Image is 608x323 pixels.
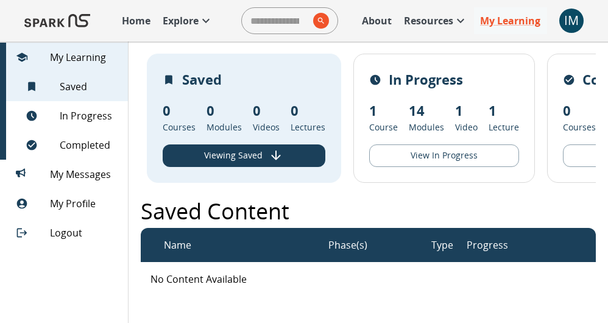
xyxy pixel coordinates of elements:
p: 1 [455,101,478,121]
p: Progress [467,238,508,252]
a: About [356,7,398,34]
p: Video [455,121,478,133]
span: Completed [60,138,118,152]
p: My Learning [480,13,540,28]
p: Explore [163,13,199,28]
p: 1 [489,101,519,121]
a: Resources [398,7,474,34]
p: Courses [163,121,196,133]
img: Logo of SPARK at Stanford [24,6,90,35]
p: Saved [182,69,222,90]
button: search [308,8,329,34]
p: 0 [207,101,242,121]
span: Logout [50,225,118,240]
p: 1 [369,101,398,121]
p: About [362,13,392,28]
p: Resources [404,13,453,28]
p: Name [164,238,191,252]
p: 0 [291,101,325,121]
button: View In Progress [369,144,519,167]
p: 0 [563,101,596,121]
div: My Messages [6,160,128,189]
p: Courses [563,121,596,133]
p: In Progress [389,69,463,90]
p: Lecture [489,121,519,133]
p: Home [122,13,150,28]
p: 14 [409,101,444,121]
p: No Content Available [150,272,586,286]
p: 0 [253,101,280,121]
span: My Messages [50,167,118,182]
div: Logout [6,218,128,247]
p: Lectures [291,121,325,133]
span: My Learning [50,50,118,65]
span: My Profile [50,196,118,211]
p: Modules [409,121,444,133]
p: 0 [163,101,196,121]
span: In Progress [60,108,118,123]
span: Saved [60,79,118,94]
p: Course [369,121,398,133]
a: Explore [157,7,219,34]
p: Type [431,238,453,252]
p: Videos [253,121,280,133]
a: My Learning [474,7,547,34]
div: IM [559,9,584,33]
p: Phase(s) [328,238,367,252]
button: View Saved [163,144,325,167]
div: My Profile [6,189,128,218]
p: Saved Content [141,195,289,228]
p: Modules [207,121,242,133]
button: account of current user [559,9,584,33]
a: Home [116,7,157,34]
